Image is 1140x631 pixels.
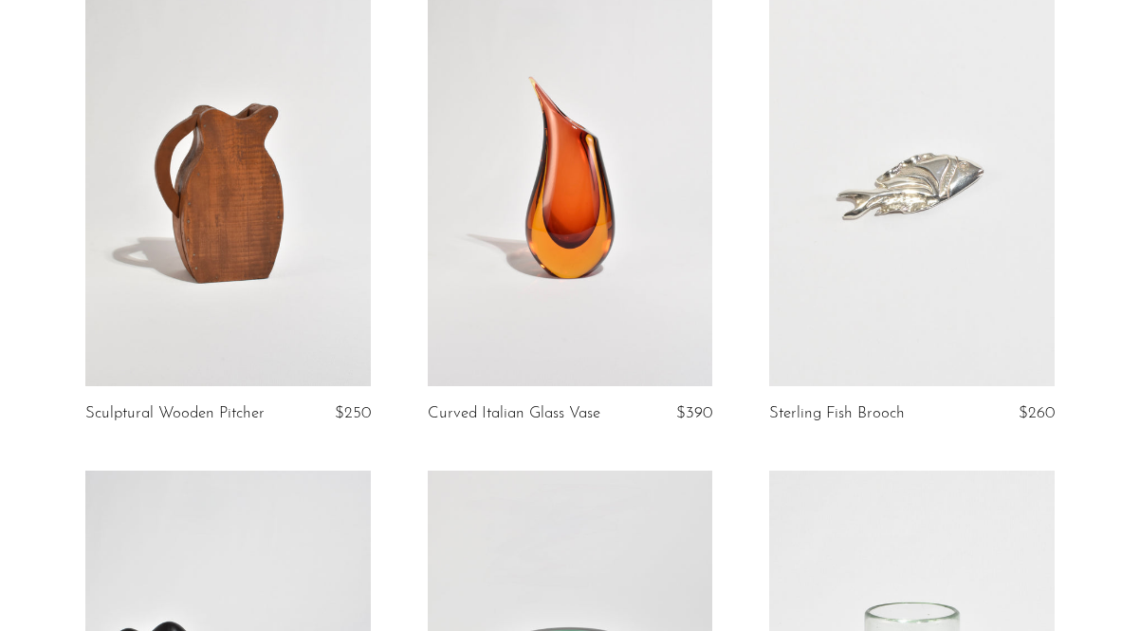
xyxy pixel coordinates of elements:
span: $260 [1019,405,1055,421]
a: Sterling Fish Brooch [769,405,905,422]
a: Curved Italian Glass Vase [428,405,600,422]
span: $250 [335,405,371,421]
span: $390 [676,405,712,421]
a: Sculptural Wooden Pitcher [85,405,265,422]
